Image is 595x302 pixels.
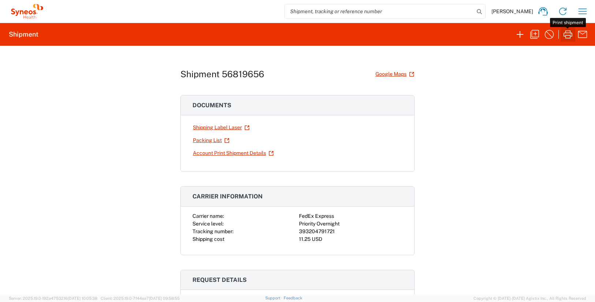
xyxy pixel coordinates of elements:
span: Carrier name: [192,213,224,219]
span: Copyright © [DATE]-[DATE] Agistix Inc., All Rights Reserved [474,295,586,302]
a: Support [265,296,284,300]
input: Shipment, tracking or reference number [285,4,474,18]
h2: Shipment [9,30,38,39]
div: 11.25 USD [299,235,403,243]
span: [DATE] 10:05:38 [68,296,97,301]
a: Feedback [284,296,302,300]
a: Google Maps [375,68,415,81]
div: Priority Overnight [299,220,403,228]
span: [DATE] 09:58:55 [149,296,180,301]
span: Tracking number: [192,228,233,234]
a: Account Print Shipment Details [192,147,274,160]
span: Shipping cost [192,236,224,242]
span: Server: 2025.19.0-192a4753216 [9,296,97,301]
span: Request details [192,276,247,283]
a: Shipping Label Laser [192,121,250,134]
span: Service level: [192,221,224,227]
a: Packing List [192,134,230,147]
span: Client: 2025.19.0-7f44ea7 [101,296,180,301]
div: 393204791721 [299,228,403,235]
span: Documents [192,102,231,109]
div: FedEx Express [299,212,403,220]
span: Carrier information [192,193,263,200]
h1: Shipment 56819656 [180,69,264,79]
